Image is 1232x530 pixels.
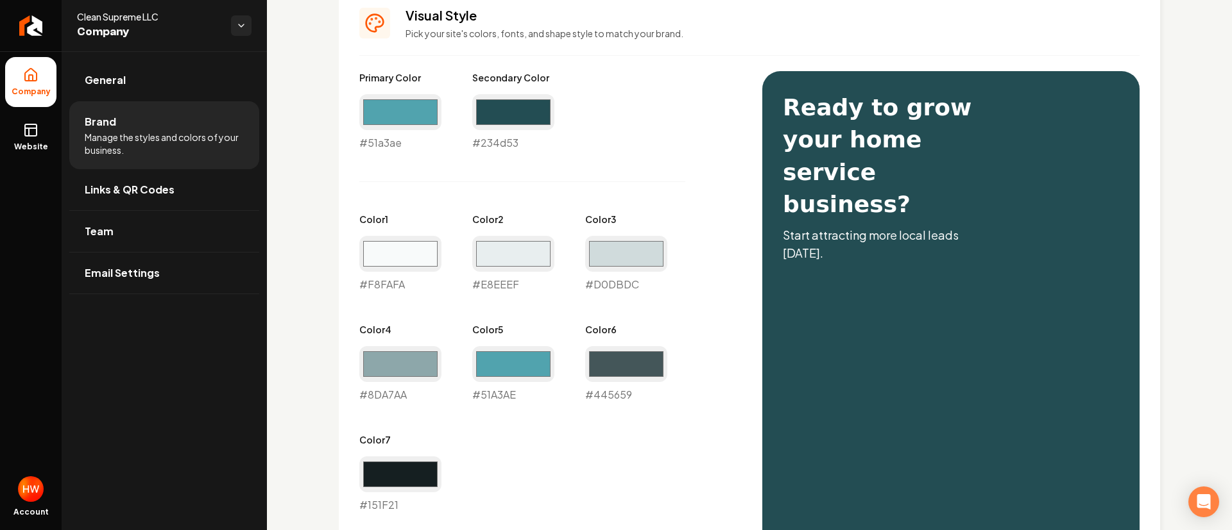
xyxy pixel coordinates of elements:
img: Rebolt Logo [19,15,43,36]
label: Color 2 [472,213,554,226]
label: Color 1 [359,213,441,226]
span: Company [6,87,56,97]
span: Company [77,23,221,41]
span: Clean Supreme LLC [77,10,221,23]
button: Open user button [18,476,44,502]
div: #E8EEEF [472,236,554,292]
div: #8DA7AA [359,346,441,402]
div: #51A3AE [472,346,554,402]
div: #151F21 [359,456,441,513]
a: Website [5,112,56,162]
span: Brand [85,114,116,129]
span: Email Settings [85,265,160,281]
img: HSA Websites [18,476,44,502]
div: #51a3ae [359,94,441,151]
a: Links & QR Codes [69,169,259,210]
label: Color 7 [359,433,441,446]
h3: Visual Style [406,6,1140,24]
label: Secondary Color [472,71,554,84]
label: Color 4 [359,323,441,336]
label: Color 6 [585,323,667,336]
span: General [85,72,126,88]
span: Team [85,224,114,239]
a: General [69,60,259,101]
div: #445659 [585,346,667,402]
label: Color 5 [472,323,554,336]
span: Links & QR Codes [85,182,175,197]
p: Pick your site's colors, fonts, and shape style to match your brand. [406,27,1140,40]
div: #234d53 [472,94,554,151]
span: Website [9,142,53,152]
div: #F8FAFA [359,236,441,292]
span: Account [13,507,49,517]
span: Manage the styles and colors of your business. [85,131,244,156]
label: Color 3 [585,213,667,226]
div: #D0DBDC [585,236,667,292]
label: Primary Color [359,71,441,84]
div: Open Intercom Messenger [1188,486,1219,517]
a: Team [69,211,259,252]
a: Email Settings [69,253,259,294]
